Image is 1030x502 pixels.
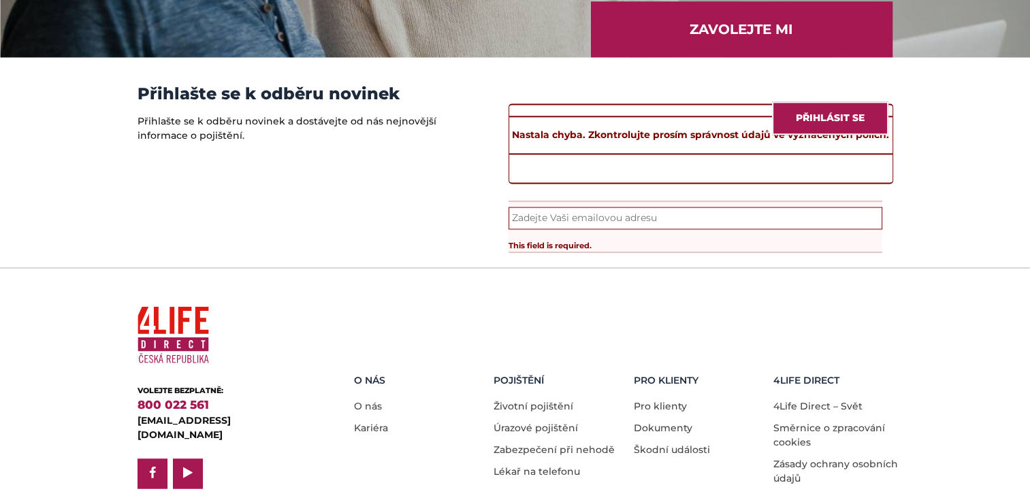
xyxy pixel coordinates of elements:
[773,422,885,448] a: Směrnice o zpracování cookies
[509,207,882,229] input: Zadejte Vaši emailovou adresu
[494,422,578,434] a: Úrazové pojištění
[138,301,209,369] img: 4Life Direct Česká republika logo
[138,398,209,412] a: 800 022 561
[494,375,624,386] h5: Pojištění
[354,400,382,412] a: O nás
[138,385,311,397] div: VOLEJTE BEZPLATNĚ:
[509,116,892,154] div: Nastala chyba. Zkontrolujte prosím správnost údajů ve vyznačených polích.
[634,400,687,412] a: Pro klienty
[494,400,573,412] a: Životní pojištění
[494,444,615,456] a: Zabezpečení při nehodě
[138,414,231,441] a: [EMAIL_ADDRESS][DOMAIN_NAME]
[634,444,710,456] a: Škodní události
[591,1,892,57] a: ZAVOLEJTE MI
[138,114,440,143] p: Přihlašte se k odběru novinek a dostávejte od nás nejnovější informace o pojištění.
[138,84,440,103] h3: Přihlašte se k odběru novinek
[354,422,388,434] a: Kariéra
[354,375,484,386] h5: O nás
[634,375,764,386] h5: Pro Klienty
[773,400,863,412] a: 4Life Direct – Svět
[494,465,580,478] a: Lékař na telefonu
[772,101,888,135] input: Přihlásit se
[509,229,882,252] div: This field is required.
[634,422,692,434] a: Dokumenty
[773,375,903,386] h5: 4LIFE DIRECT
[773,458,898,484] a: Zásady ochrany osobních údajů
